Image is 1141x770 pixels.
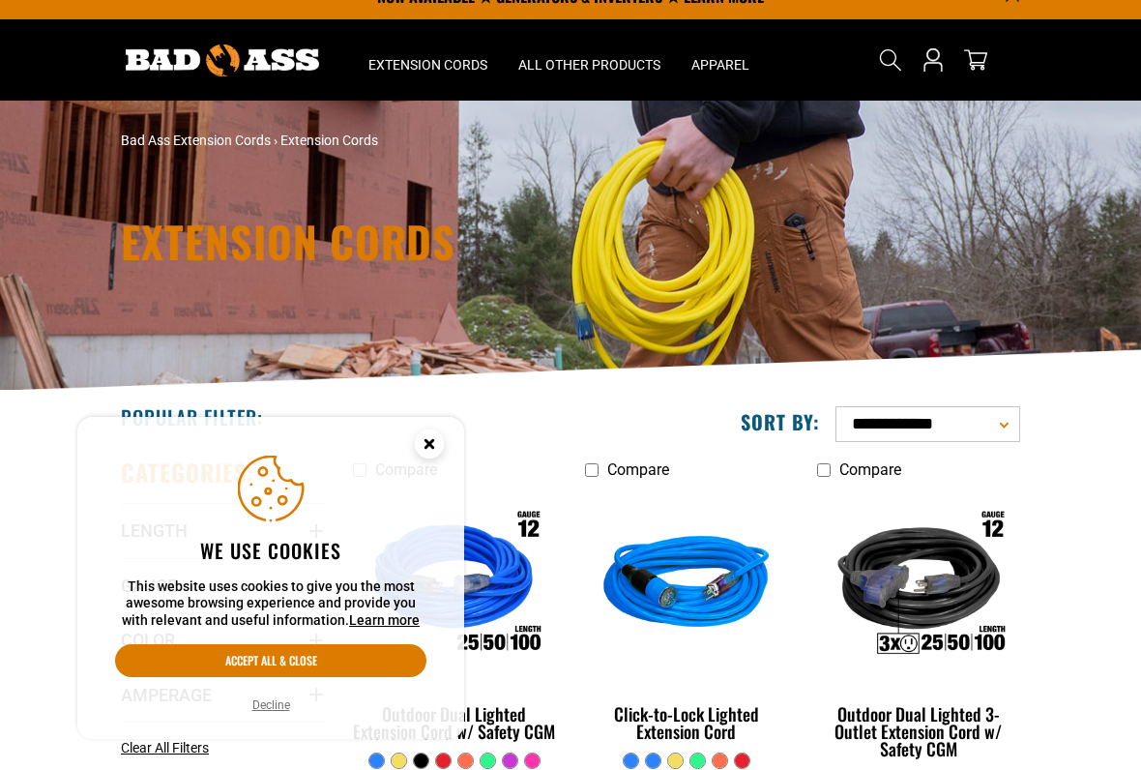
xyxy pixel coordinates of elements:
[585,489,788,752] a: blue Click-to-Lock Lighted Extension Cord
[274,133,278,148] span: ›
[121,404,263,429] h2: Popular Filter:
[115,644,426,677] button: Accept all & close
[585,705,788,740] div: Click-to-Lock Lighted Extension Cord
[503,19,676,101] summary: All Other Products
[607,460,669,479] span: Compare
[121,738,217,758] a: Clear All Filters
[839,460,901,479] span: Compare
[817,705,1020,757] div: Outdoor Dual Lighted 3-Outlet Extension Cord w/ Safety CGM
[368,56,487,74] span: Extension Cords
[814,491,1023,679] img: Outdoor Dual Lighted 3-Outlet Extension Cord w/ Safety CGM
[115,538,426,563] h2: We use cookies
[126,44,319,76] img: Bad Ass Extension Cords
[691,56,749,74] span: Apparel
[353,489,556,752] a: Outdoor Dual Lighted Extension Cord w/ Safety CGM Outdoor Dual Lighted Extension Cord w/ Safety CGM
[115,578,426,630] p: This website uses cookies to give you the most awesome browsing experience and provide you with r...
[582,491,791,679] img: blue
[280,133,378,148] span: Extension Cords
[121,131,711,151] nav: breadcrumbs
[121,740,209,755] span: Clear All Filters
[353,19,503,101] summary: Extension Cords
[676,19,765,101] summary: Apparel
[518,56,660,74] span: All Other Products
[121,221,865,263] h1: Extension Cords
[349,612,420,628] a: Learn more
[353,705,556,740] div: Outdoor Dual Lighted Extension Cord w/ Safety CGM
[875,44,906,75] summary: Search
[817,489,1020,769] a: Outdoor Dual Lighted 3-Outlet Extension Cord w/ Safety CGM Outdoor Dual Lighted 3-Outlet Extensio...
[247,696,296,715] button: Decline
[741,409,820,434] label: Sort by:
[77,417,464,740] aside: Cookie Consent
[121,133,271,148] a: Bad Ass Extension Cords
